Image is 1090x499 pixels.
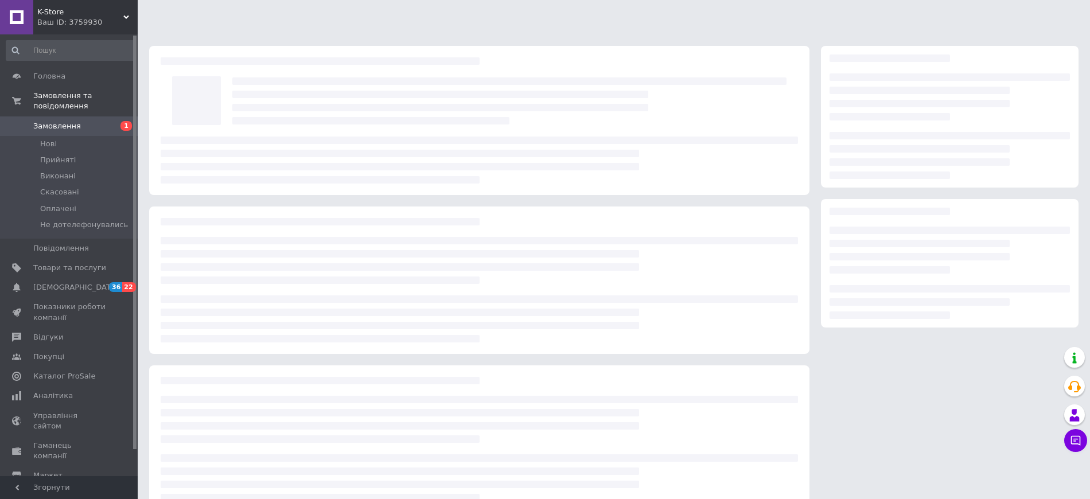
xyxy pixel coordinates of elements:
span: 1 [120,121,132,131]
span: 36 [109,282,122,292]
span: Товари та послуги [33,263,106,273]
span: Замовлення [33,121,81,131]
span: Оплачені [40,204,76,214]
span: Каталог ProSale [33,371,95,381]
span: Замовлення та повідомлення [33,91,138,111]
span: Не дотелефонувались [40,220,128,230]
span: Повідомлення [33,243,89,254]
span: 22 [122,282,135,292]
span: Показники роботи компанії [33,302,106,322]
span: Покупці [33,352,64,362]
div: Ваш ID: 3759930 [37,17,138,28]
span: Скасовані [40,187,79,197]
span: K-Store [37,7,123,17]
span: Нові [40,139,57,149]
span: Маркет [33,470,63,481]
span: Аналітика [33,391,73,401]
span: [DEMOGRAPHIC_DATA] [33,282,118,293]
span: Головна [33,71,65,81]
span: Відгуки [33,332,63,342]
span: Прийняті [40,155,76,165]
input: Пошук [6,40,135,61]
span: Управління сайтом [33,411,106,431]
span: Виконані [40,171,76,181]
span: Гаманець компанії [33,440,106,461]
button: Чат з покупцем [1064,429,1087,452]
